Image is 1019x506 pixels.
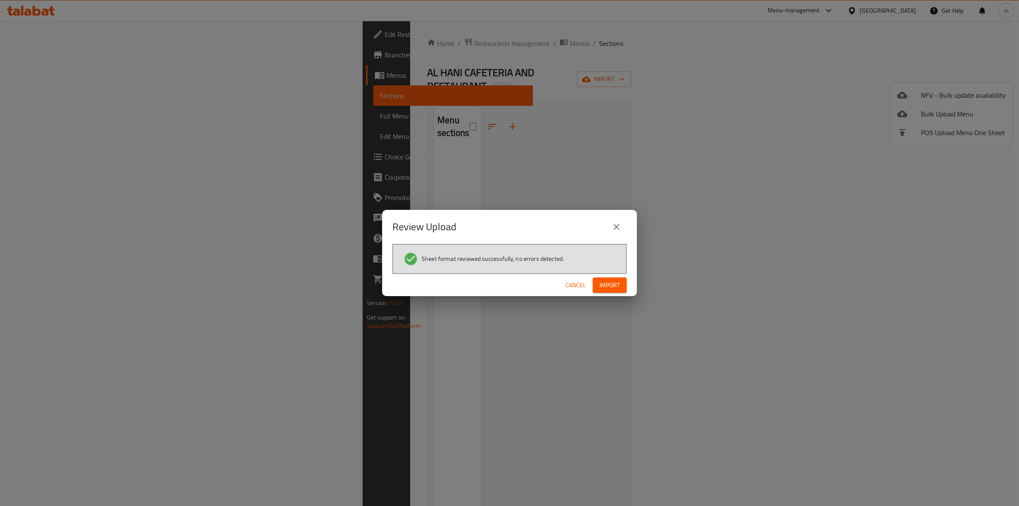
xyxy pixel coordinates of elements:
button: Import [593,277,627,293]
button: close [606,217,627,237]
button: Cancel [562,277,589,293]
span: Sheet format reviewed successfully, no errors detected. [422,254,564,263]
span: Import [600,280,620,291]
h2: Review Upload [392,220,456,234]
span: Cancel [566,280,586,291]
